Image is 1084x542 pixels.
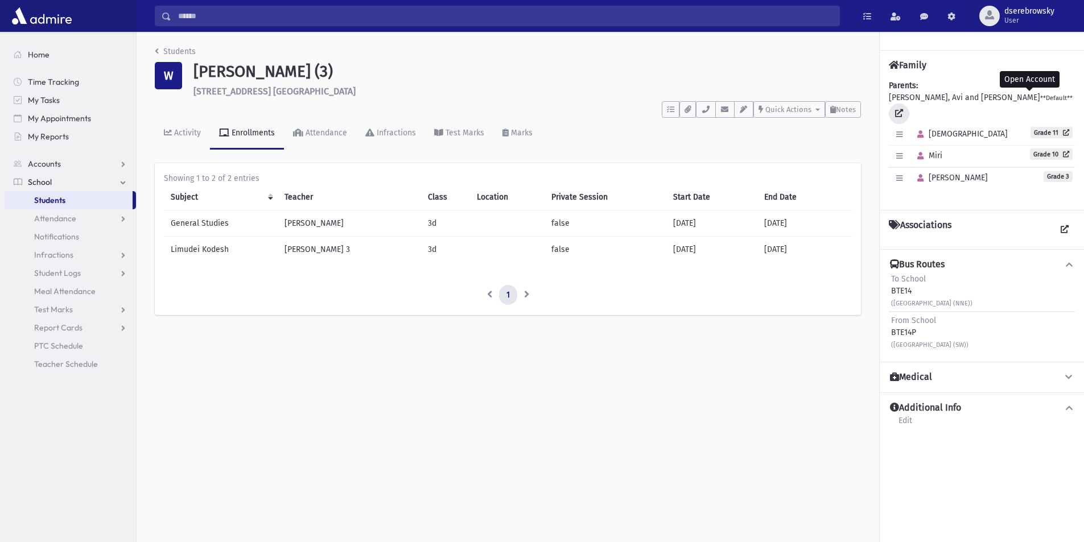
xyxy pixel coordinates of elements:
span: Notifications [34,231,79,242]
span: Quick Actions [765,105,811,114]
a: Test Marks [425,118,493,150]
td: false [545,210,666,236]
span: Report Cards [34,322,83,333]
span: My Tasks [28,95,60,105]
span: Test Marks [34,304,73,315]
span: Miri [912,151,942,160]
td: 3d [421,236,470,262]
a: Grade 10 [1030,148,1073,160]
a: Notifications [5,227,136,246]
a: PTC Schedule [5,337,136,355]
a: Activity [155,118,210,150]
div: Enrollments [229,128,275,138]
div: W [155,62,182,89]
th: Location [470,184,545,210]
button: Additional Info [889,402,1075,414]
a: Home [5,45,136,64]
td: [DATE] [757,210,852,236]
span: Time Tracking [28,77,79,87]
th: Teacher [278,184,421,210]
b: Parents: [889,81,918,90]
a: Students [155,47,196,56]
span: Home [28,49,50,60]
span: To School [891,274,926,284]
span: My Reports [28,131,69,142]
small: ([GEOGRAPHIC_DATA] (SW)) [891,341,968,349]
div: Showing 1 to 2 of 2 entries [164,172,852,184]
span: Student Logs [34,268,81,278]
td: Limudei Kodesh [164,236,278,262]
span: Meal Attendance [34,286,96,296]
a: Infractions [5,246,136,264]
div: BTE14P [891,315,968,350]
span: Students [34,195,65,205]
span: Teacher Schedule [34,359,98,369]
a: Attendance [284,118,356,150]
td: [PERSON_NAME] [278,210,421,236]
h4: Associations [889,220,951,240]
a: Infractions [356,118,425,150]
td: [DATE] [666,236,757,262]
a: Meal Attendance [5,282,136,300]
th: Start Date [666,184,757,210]
a: My Tasks [5,91,136,109]
span: Infractions [34,250,73,260]
nav: breadcrumb [155,45,196,62]
div: Activity [172,128,201,138]
div: Marks [509,128,533,138]
th: Private Session [545,184,666,210]
div: [PERSON_NAME], Avi and [PERSON_NAME] [889,80,1075,201]
a: Edit [898,414,913,435]
button: Medical [889,371,1075,383]
span: My Appointments [28,113,91,123]
a: View all Associations [1054,220,1075,240]
h4: Bus Routes [890,259,945,271]
button: Bus Routes [889,259,1075,271]
span: [DEMOGRAPHIC_DATA] [912,129,1008,139]
h4: Additional Info [890,402,961,414]
span: Accounts [28,159,61,169]
span: Grade 3 [1044,171,1073,182]
div: Attendance [303,128,347,138]
th: Subject [164,184,278,210]
a: Marks [493,118,542,150]
div: BTE14 [891,273,972,309]
a: 1 [499,285,517,305]
span: From School [891,316,936,325]
a: Enrollments [210,118,284,150]
a: My Appointments [5,109,136,127]
a: My Reports [5,127,136,146]
div: Infractions [374,128,416,138]
span: [PERSON_NAME] [912,173,988,183]
button: Notes [825,101,861,118]
div: Test Marks [443,128,484,138]
span: PTC Schedule [34,341,83,351]
h1: [PERSON_NAME] (3) [193,62,861,81]
td: false [545,236,666,262]
span: Notes [836,105,856,114]
td: 3d [421,210,470,236]
a: Grade 11 [1031,127,1073,138]
h4: Family [889,60,926,71]
h6: [STREET_ADDRESS] [GEOGRAPHIC_DATA] [193,86,861,97]
a: Teacher Schedule [5,355,136,373]
td: [PERSON_NAME] 3 [278,236,421,262]
td: [DATE] [757,236,852,262]
td: [DATE] [666,210,757,236]
button: Quick Actions [753,101,825,118]
a: Time Tracking [5,73,136,91]
a: Test Marks [5,300,136,318]
a: Accounts [5,155,136,173]
th: End Date [757,184,852,210]
a: Students [5,191,133,209]
span: User [1004,16,1054,25]
a: Attendance [5,209,136,227]
span: Attendance [34,213,76,224]
span: School [28,177,52,187]
a: School [5,173,136,191]
td: General Studies [164,210,278,236]
a: Student Logs [5,264,136,282]
div: Open Account [1000,71,1060,88]
input: Search [171,6,839,26]
h4: Medical [890,371,932,383]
